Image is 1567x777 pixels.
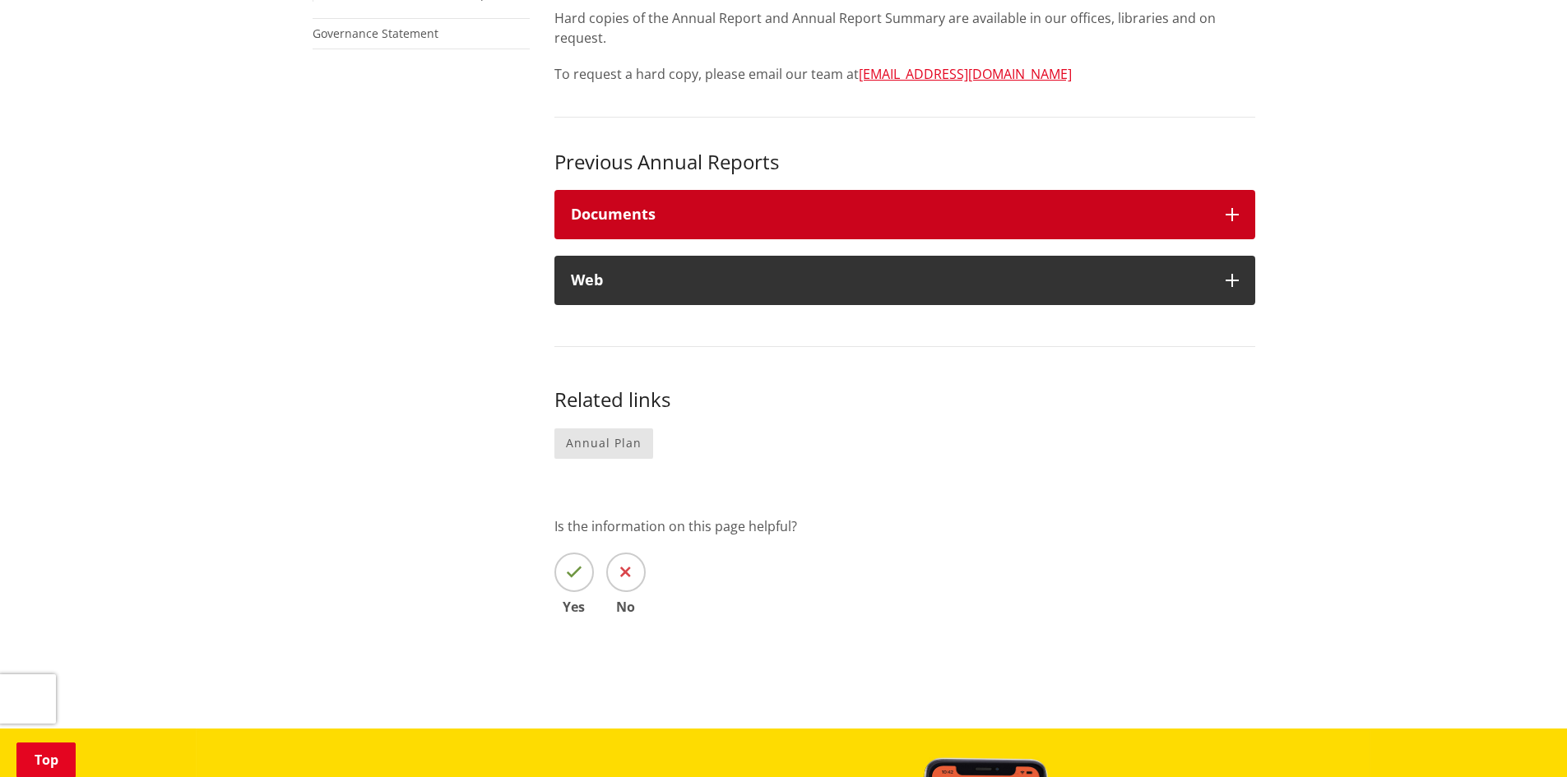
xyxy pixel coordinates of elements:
[1491,708,1551,767] iframe: Messenger Launcher
[554,190,1255,239] button: Documents
[313,25,438,41] a: Governance Statement
[554,388,1255,412] h3: Related links
[554,516,1255,536] p: Is the information on this page helpful?
[554,428,653,459] a: Annual Plan
[571,206,1209,223] h4: Documents
[554,8,1255,48] p: Hard copies of the Annual Report and Annual Report Summary are available in our offices, librarie...
[606,600,646,613] span: No
[859,65,1072,83] a: [EMAIL_ADDRESS][DOMAIN_NAME]
[16,742,76,777] a: Top
[554,64,1255,84] p: To request a hard copy, please email our team at
[554,600,594,613] span: Yes
[571,272,1209,289] h4: Web
[554,256,1255,305] button: Web
[554,150,1255,174] h3: Previous Annual Reports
